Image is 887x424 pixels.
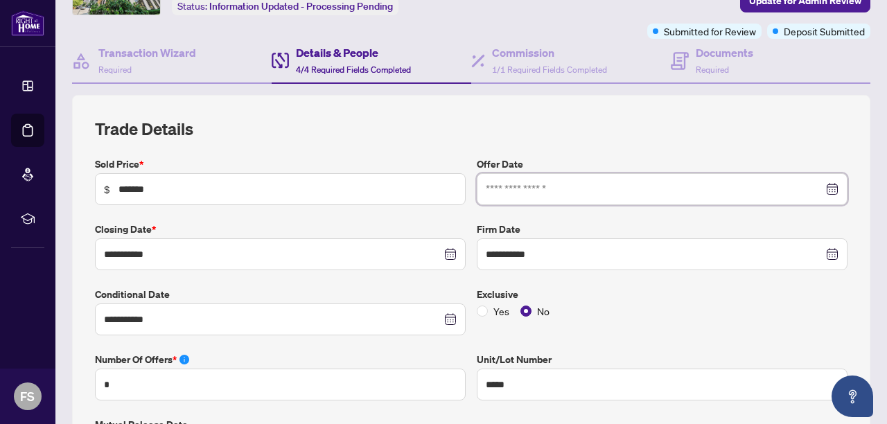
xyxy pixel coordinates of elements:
label: Conditional Date [95,287,466,302]
span: Yes [488,303,515,319]
button: Open asap [832,376,873,417]
h4: Transaction Wizard [98,44,196,61]
span: Submitted for Review [664,24,756,39]
h2: Trade Details [95,118,848,140]
span: $ [104,182,110,197]
span: Required [696,64,729,75]
h4: Details & People [296,44,411,61]
span: Deposit Submitted [784,24,865,39]
h4: Documents [696,44,753,61]
h4: Commission [492,44,607,61]
label: Number of offers [95,352,466,367]
span: info-circle [179,355,189,364]
img: logo [11,10,44,36]
label: Closing Date [95,222,466,237]
label: Offer Date [477,157,848,172]
label: Exclusive [477,287,848,302]
span: FS [21,387,35,406]
label: Firm Date [477,222,848,237]
label: Sold Price [95,157,466,172]
label: Unit/Lot Number [477,352,848,367]
span: 4/4 Required Fields Completed [296,64,411,75]
span: 1/1 Required Fields Completed [492,64,607,75]
span: Required [98,64,132,75]
span: No [532,303,555,319]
